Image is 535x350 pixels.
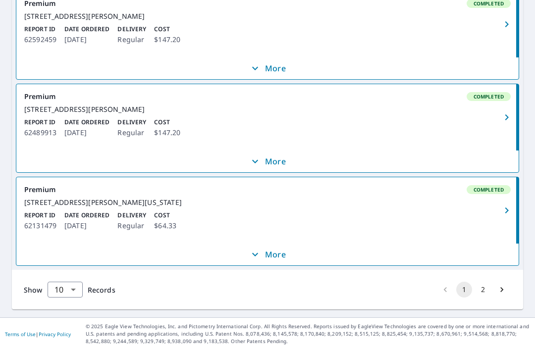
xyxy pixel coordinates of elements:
[24,220,56,232] p: 62131479
[154,211,176,220] p: Cost
[249,155,286,167] p: More
[494,282,510,298] button: Go to next page
[64,118,109,127] p: Date Ordered
[88,285,115,295] span: Records
[24,285,43,295] span: Show
[117,34,146,46] p: Regular
[24,92,511,101] div: Premium
[475,282,491,298] button: Go to page 2
[16,57,519,79] button: More
[468,186,510,193] span: Completed
[64,25,109,34] p: Date Ordered
[24,198,511,207] div: [STREET_ADDRESS][PERSON_NAME][US_STATE]
[16,150,519,172] button: More
[16,84,519,150] a: PremiumCompleted[STREET_ADDRESS][PERSON_NAME]Report ID62489913Date Ordered[DATE]DeliveryRegularCo...
[48,276,83,303] div: 10
[24,185,511,194] div: Premium
[117,127,146,139] p: Regular
[24,25,56,34] p: Report ID
[154,34,180,46] p: $147.20
[64,127,109,139] p: [DATE]
[154,127,180,139] p: $147.20
[86,323,530,345] p: © 2025 Eagle View Technologies, Inc. and Pictometry International Corp. All Rights Reserved. Repo...
[154,25,180,34] p: Cost
[64,34,109,46] p: [DATE]
[16,177,519,244] a: PremiumCompleted[STREET_ADDRESS][PERSON_NAME][US_STATE]Report ID62131479Date Ordered[DATE]Deliver...
[24,105,511,114] div: [STREET_ADDRESS][PERSON_NAME]
[48,282,83,298] div: Show 10 records
[154,220,176,232] p: $64.33
[24,12,511,21] div: [STREET_ADDRESS][PERSON_NAME]
[117,220,146,232] p: Regular
[5,331,71,337] p: |
[64,211,109,220] p: Date Ordered
[249,62,286,74] p: More
[39,331,71,338] a: Privacy Policy
[468,93,510,100] span: Completed
[117,118,146,127] p: Delivery
[64,220,109,232] p: [DATE]
[436,282,511,298] nav: pagination navigation
[24,127,56,139] p: 62489913
[24,211,56,220] p: Report ID
[456,282,472,298] button: page 1
[249,249,286,260] p: More
[117,211,146,220] p: Delivery
[154,118,180,127] p: Cost
[117,25,146,34] p: Delivery
[24,34,56,46] p: 62592459
[24,118,56,127] p: Report ID
[5,331,36,338] a: Terms of Use
[16,244,519,265] button: More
